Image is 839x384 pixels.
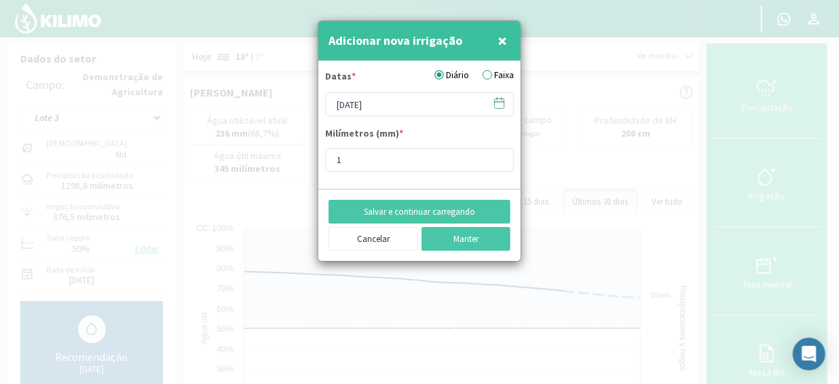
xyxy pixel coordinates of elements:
font: Salvar e continuar carregando [364,206,475,217]
font: Adicionar nova irrigação [329,33,462,48]
button: Manter [422,227,511,251]
font: Cancelar [357,233,390,245]
button: Fechar [494,27,510,54]
font: Milímetros (mm) [325,127,399,139]
font: × [498,29,507,52]
font: Manter [453,233,479,245]
font: Datas [325,70,352,82]
button: Cancelar [329,227,418,251]
font: Faixa [494,69,514,81]
button: Salvar e continuar carregando [329,200,510,224]
div: Abra o Intercom Messenger [793,338,825,370]
font: Diário [446,69,469,81]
